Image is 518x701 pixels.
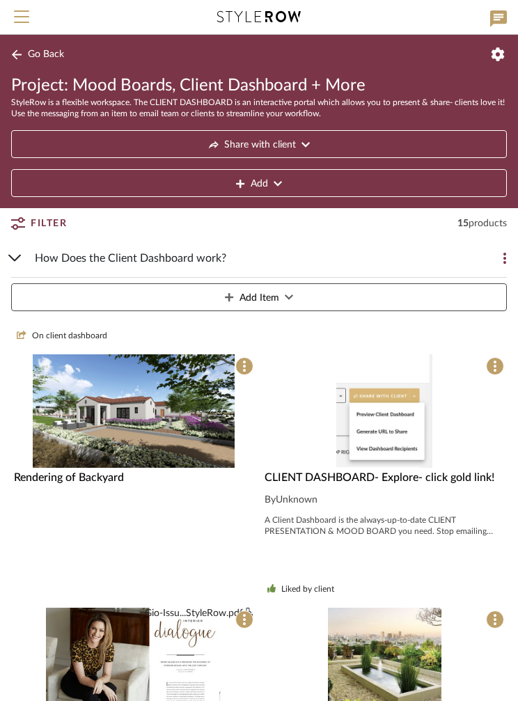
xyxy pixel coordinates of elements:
span: Unknown [276,495,317,505]
span: Project: Mood Boards, Client Dashboard + More [11,74,366,97]
button: Share with client [11,130,507,158]
span: products [469,219,507,228]
div: 0 [262,354,507,468]
button: Gio-Issu...StyleRow.pdf [145,608,253,620]
span: Go Back [28,49,64,61]
img: Rendering of Backyard [33,354,235,468]
button: Add Item [11,283,507,311]
span: How Does the Client Dashboard work? [35,250,226,267]
span: Filter [31,211,67,236]
div: 15 [457,216,507,230]
span: Add [251,170,268,198]
span: On client dashboard [32,330,107,342]
span: CLIENT DASHBOARD- Explore- click gold link! [265,472,494,483]
button: Go Back [11,46,69,63]
span: Liked by client [281,583,334,595]
div: StyleRow is a flexible workspace. The CLIENT DASHBOARD is an interactive portal which allows you ... [11,97,507,119]
span: Share with client [224,131,296,159]
span: By [265,495,276,505]
img: CLIENT DASHBOARD- Explore- click gold link! [336,354,432,468]
button: Add [11,169,507,197]
div: A Client Dashboard is the always-up-to-date CLIENT PRESENTATION & MOOD BOARD you need. Stop email... [265,514,504,537]
span: Rendering of Backyard [14,472,124,483]
span: Add Item [240,284,279,312]
button: Filter [11,211,67,236]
